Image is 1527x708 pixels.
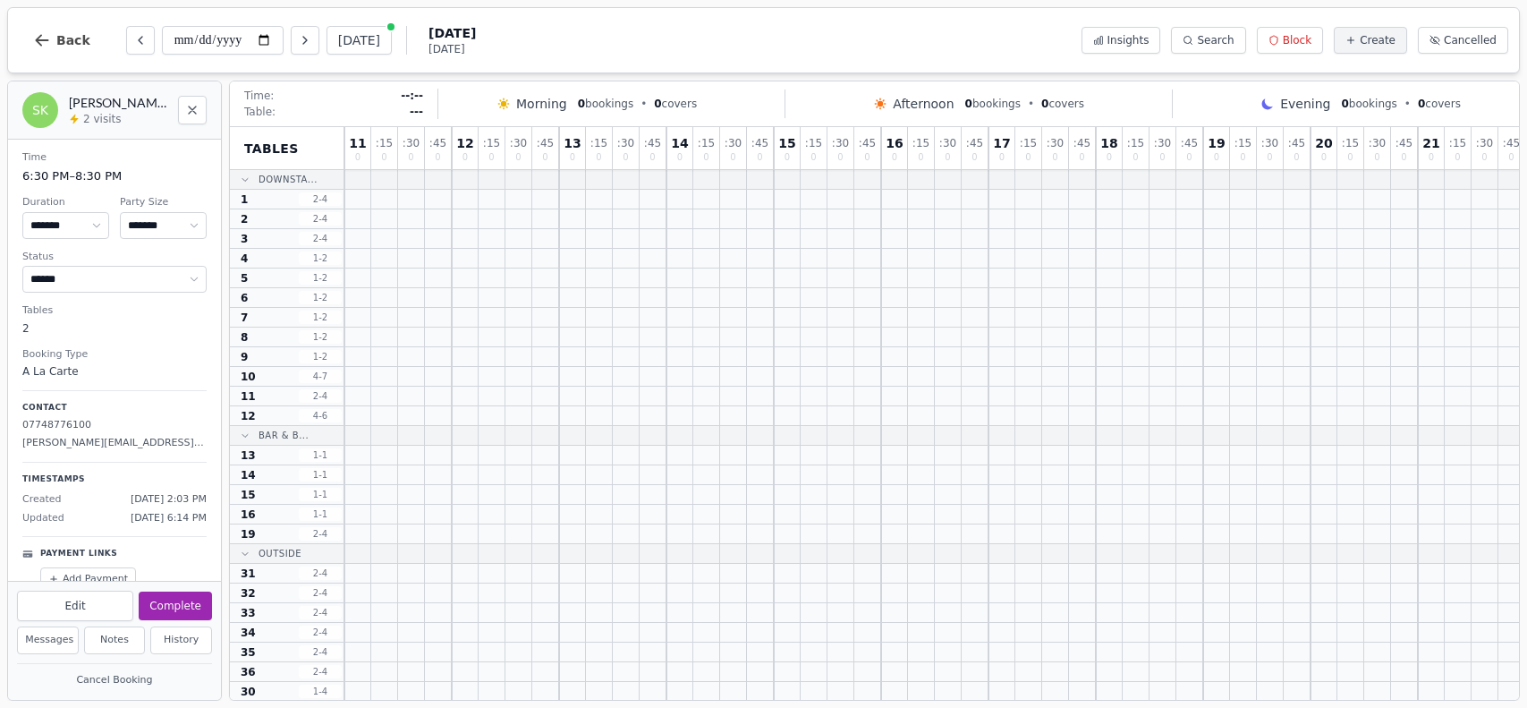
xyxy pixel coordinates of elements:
[542,153,547,162] span: 0
[299,468,342,482] span: 1 - 1
[649,153,655,162] span: 0
[259,173,318,186] span: Downsta...
[778,137,795,149] span: 15
[408,153,413,162] span: 0
[1341,98,1348,110] span: 0
[515,153,521,162] span: 0
[939,138,956,149] span: : 30
[1283,33,1311,47] span: Block
[84,627,146,654] button: Notes
[893,95,954,113] span: Afternoon
[381,153,386,162] span: 0
[17,670,212,692] button: Cancel Booking
[401,89,423,103] span: --:--
[1476,138,1493,149] span: : 30
[241,370,256,384] span: 10
[703,153,708,162] span: 0
[241,508,256,522] span: 16
[22,418,207,433] p: 07748776100
[1347,153,1353,162] span: 0
[1079,153,1084,162] span: 0
[564,137,581,149] span: 13
[22,320,207,337] dd: 2
[892,153,897,162] span: 0
[22,511,64,526] span: Updated
[912,138,929,149] span: : 15
[299,389,342,403] span: 2 - 4
[1334,27,1407,54] button: Create
[299,586,342,600] span: 2 - 4
[640,97,647,111] span: •
[299,212,342,226] span: 2 - 4
[244,105,276,119] span: Table:
[810,153,816,162] span: 0
[488,153,494,162] span: 0
[299,567,342,580] span: 2 - 4
[1107,153,1112,162] span: 0
[139,592,212,620] button: Complete
[1418,97,1461,111] span: covers
[299,192,342,206] span: 2 - 4
[1171,27,1245,54] button: Search
[1127,138,1144,149] span: : 15
[299,350,342,363] span: 1 - 2
[435,153,440,162] span: 0
[22,303,207,319] dt: Tables
[965,97,1021,111] span: bookings
[859,138,876,149] span: : 45
[654,97,697,111] span: covers
[22,492,62,508] span: Created
[299,665,342,678] span: 2 - 4
[428,24,476,42] span: [DATE]
[241,527,256,542] span: 19
[178,96,207,124] button: Close
[241,330,248,345] span: 8
[1041,98,1048,110] span: 0
[241,685,256,699] span: 30
[456,137,473,149] span: 12
[1508,153,1514,162] span: 0
[1449,138,1466,149] span: : 15
[291,26,319,55] button: Next day
[69,94,167,112] h2: [PERSON_NAME] [PERSON_NAME]
[241,567,256,581] span: 31
[259,429,309,442] span: Bar & B...
[241,212,248,226] span: 2
[1342,138,1359,149] span: : 15
[299,252,342,265] span: 1 - 2
[1422,137,1439,149] span: 21
[1181,138,1198,149] span: : 45
[299,508,342,521] span: 1 - 1
[462,153,468,162] span: 0
[1396,138,1412,149] span: : 45
[864,153,870,162] span: 0
[244,140,299,158] span: Tables
[241,192,248,207] span: 1
[1240,153,1245,162] span: 0
[644,138,661,149] span: : 45
[1481,153,1487,162] span: 0
[299,527,342,541] span: 2 - 4
[886,137,903,149] span: 16
[22,167,207,185] dd: 6:30 PM – 8:30 PM
[1401,153,1406,162] span: 0
[241,448,256,463] span: 13
[510,138,527,149] span: : 30
[299,330,342,344] span: 1 - 2
[299,370,342,383] span: 4 - 7
[428,42,476,56] span: [DATE]
[40,548,117,560] p: Payment Links
[22,347,207,363] dt: Booking Type
[1159,153,1165,162] span: 0
[945,153,950,162] span: 0
[671,137,688,149] span: 14
[1107,33,1149,47] span: Insights
[993,137,1010,149] span: 17
[22,473,207,486] p: Timestamps
[1025,153,1031,162] span: 0
[17,591,133,621] button: Edit
[22,92,58,128] div: SK
[327,26,392,55] button: [DATE]
[19,19,105,62] button: Back
[241,389,256,404] span: 11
